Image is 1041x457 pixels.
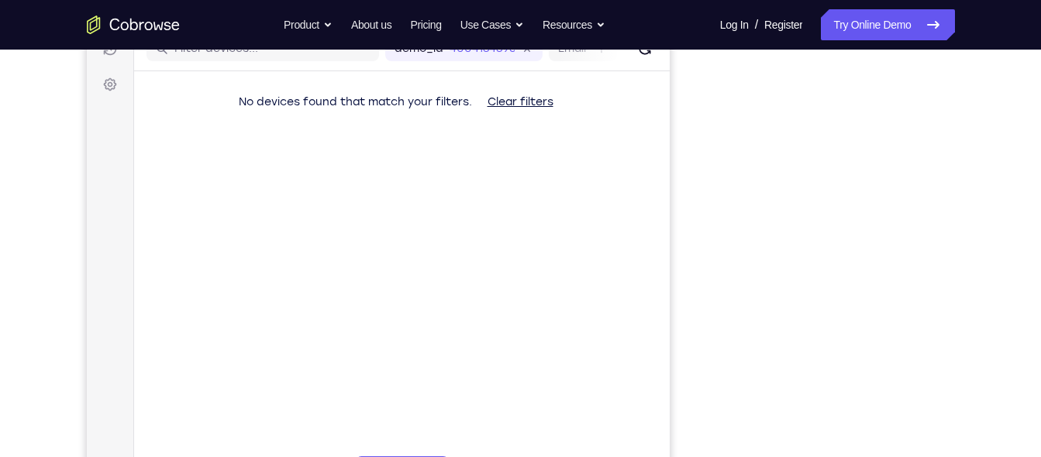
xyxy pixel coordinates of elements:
[764,9,802,40] a: Register
[284,9,333,40] button: Product
[308,51,357,67] label: demo_id
[87,15,180,34] a: Go to the home page
[351,9,391,40] a: About us
[152,105,385,119] span: No devices found that match your filters.
[410,9,441,40] a: Pricing
[543,9,605,40] button: Resources
[460,9,524,40] button: Use Cases
[821,9,954,40] a: Try Online Demo
[755,15,758,34] span: /
[88,51,283,67] input: Filter devices...
[388,97,479,128] button: Clear filters
[471,51,499,67] label: Email
[720,9,749,40] a: Log In
[546,46,570,71] button: Refresh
